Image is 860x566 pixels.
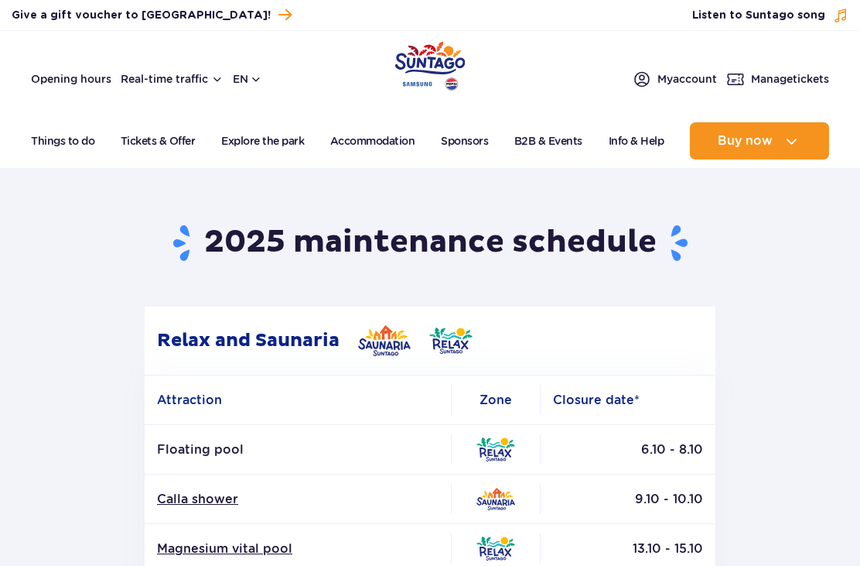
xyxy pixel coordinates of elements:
h1: 2025 maintenance schedule [145,223,715,263]
p: Floating pool [157,441,439,458]
img: Saunaria [476,488,515,510]
button: Real-time traffic [121,73,224,85]
a: Myaccount [633,70,717,88]
th: Zone [451,376,541,425]
button: Listen to Suntago song [692,8,848,23]
a: Accommodation [330,122,415,160]
span: Manage tickets [751,71,829,87]
th: Closure date* [541,376,715,425]
span: My account [657,71,717,87]
a: Magnesium vital pool [157,540,439,557]
a: Things to do [31,122,94,160]
a: Explore the park [221,122,304,160]
th: Attraction [145,376,451,425]
img: Relax [476,437,515,461]
a: Opening hours [31,71,111,87]
a: Info & Help [609,122,664,160]
td: 6.10 - 8.10 [541,425,715,475]
a: Park of Poland [395,39,466,88]
h2: Relax and Saunaria [145,307,715,375]
span: Give a gift voucher to [GEOGRAPHIC_DATA]! [12,8,271,23]
span: Listen to Suntago song [692,8,825,23]
td: 9.10 - 10.10 [541,475,715,524]
a: B2B & Events [514,122,582,160]
span: Buy now [718,134,773,148]
a: Managetickets [726,70,829,88]
img: Relax [429,328,473,354]
a: Tickets & Offer [121,122,196,160]
a: Calla shower [157,491,439,508]
a: Give a gift voucher to [GEOGRAPHIC_DATA]! [12,5,292,26]
button: en [233,71,262,87]
img: Saunaria [358,325,411,356]
a: Sponsors [441,122,488,160]
button: Buy now [690,122,829,160]
img: Relax [476,537,515,560]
